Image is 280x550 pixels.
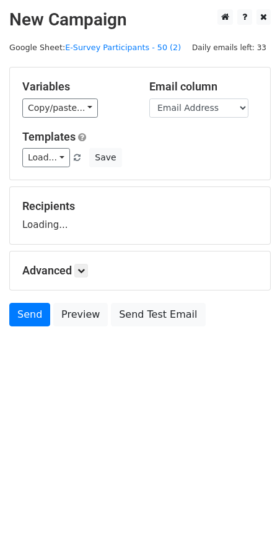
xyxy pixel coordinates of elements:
[188,43,271,52] a: Daily emails left: 33
[188,41,271,55] span: Daily emails left: 33
[149,80,258,94] h5: Email column
[22,98,98,118] a: Copy/paste...
[22,199,258,213] h5: Recipients
[9,9,271,30] h2: New Campaign
[111,303,205,326] a: Send Test Email
[53,303,108,326] a: Preview
[22,199,258,232] div: Loading...
[89,148,121,167] button: Save
[9,303,50,326] a: Send
[22,80,131,94] h5: Variables
[22,148,70,167] a: Load...
[9,43,181,52] small: Google Sheet:
[22,264,258,277] h5: Advanced
[22,130,76,143] a: Templates
[65,43,181,52] a: E-Survey Participants - 50 (2)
